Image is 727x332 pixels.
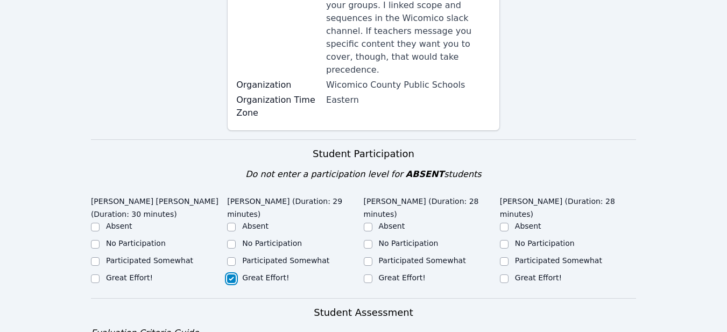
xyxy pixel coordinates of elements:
[515,239,575,248] label: No Participation
[242,239,302,248] label: No Participation
[236,79,320,91] label: Organization
[326,94,491,107] div: Eastern
[91,168,636,181] div: Do not enter a participation level for students
[242,256,329,265] label: Participated Somewhat
[242,222,269,230] label: Absent
[379,222,405,230] label: Absent
[91,305,636,320] h3: Student Assessment
[106,239,166,248] label: No Participation
[236,94,320,119] label: Organization Time Zone
[242,273,289,282] label: Great Effort!
[106,222,132,230] label: Absent
[406,169,444,179] span: ABSENT
[364,192,500,221] legend: [PERSON_NAME] (Duration: 28 minutes)
[515,222,541,230] label: Absent
[106,273,153,282] label: Great Effort!
[106,256,193,265] label: Participated Somewhat
[515,273,562,282] label: Great Effort!
[91,146,636,161] h3: Student Participation
[515,256,602,265] label: Participated Somewhat
[227,192,363,221] legend: [PERSON_NAME] (Duration: 29 minutes)
[500,192,636,221] legend: [PERSON_NAME] (Duration: 28 minutes)
[91,192,227,221] legend: [PERSON_NAME] [PERSON_NAME] (Duration: 30 minutes)
[326,79,491,91] div: Wicomico County Public Schools
[379,273,426,282] label: Great Effort!
[379,256,466,265] label: Participated Somewhat
[379,239,439,248] label: No Participation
